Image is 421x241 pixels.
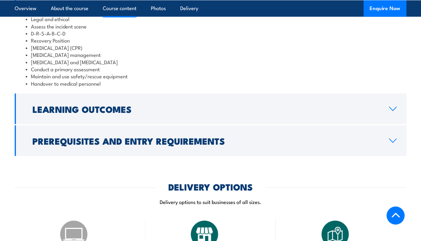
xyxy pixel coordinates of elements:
[26,23,395,30] li: Assess the incident scene
[26,37,395,44] li: Recovery Position
[168,183,253,191] h2: DELIVERY OPTIONS
[26,72,395,80] li: Maintain and use safety/rescue equipment
[15,94,406,124] a: Learning Outcomes
[26,44,395,51] li: [MEDICAL_DATA] (CPR)
[26,30,395,37] li: D-R-S-A-B-C-D
[15,125,406,156] a: Prerequisites and Entry Requirements
[32,105,379,113] h2: Learning Outcomes
[32,137,379,145] h2: Prerequisites and Entry Requirements
[26,51,395,58] li: [MEDICAL_DATA] management
[15,198,406,205] p: Delivery options to suit businesses of all sizes.
[26,15,395,22] li: Legal and ethical
[26,58,395,65] li: [MEDICAL_DATA] and [MEDICAL_DATA]
[26,80,395,87] li: Handover to medical personnel
[26,65,395,72] li: Conduct a primary assessment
